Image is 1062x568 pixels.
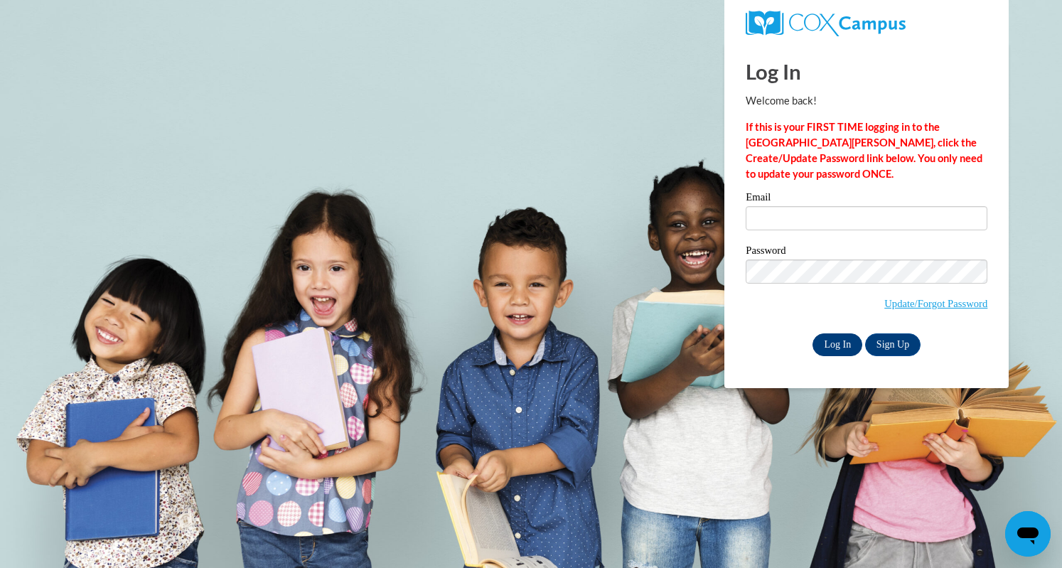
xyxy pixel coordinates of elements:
[865,333,921,356] a: Sign Up
[746,11,987,36] a: COX Campus
[746,93,987,109] p: Welcome back!
[812,333,862,356] input: Log In
[1005,511,1051,557] iframe: Button to launch messaging window
[884,298,987,309] a: Update/Forgot Password
[746,245,987,259] label: Password
[746,57,987,86] h1: Log In
[746,192,987,206] label: Email
[746,121,982,180] strong: If this is your FIRST TIME logging in to the [GEOGRAPHIC_DATA][PERSON_NAME], click the Create/Upd...
[746,11,905,36] img: COX Campus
